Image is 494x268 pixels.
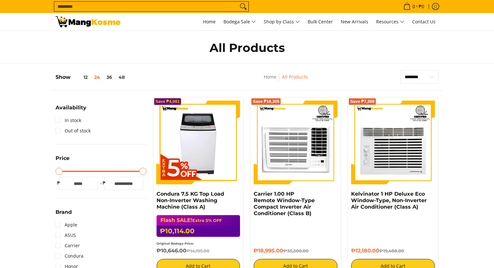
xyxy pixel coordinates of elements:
[186,248,209,253] del: ₱14,195.00
[56,220,77,230] a: Apple
[308,18,333,25] span: Bulk Center
[200,13,219,30] a: Home
[70,75,91,80] button: 12
[341,18,368,25] span: New Arrivals
[103,75,115,80] button: 36
[56,156,70,161] span: Price
[282,74,308,80] a: All Products
[223,18,256,26] span: Bodega Sale
[56,74,128,80] h5: Show
[418,4,425,9] span: ₱0
[56,251,83,261] a: Condura
[127,13,439,30] nav: Main Menu
[260,13,303,30] a: Shop by Class
[56,126,91,136] a: Out of stock
[351,191,427,210] a: Kelvinator 1 HP Deluxe Eco Window-Type, Non-Inverter Air Conditioner (Class A)
[304,13,336,30] a: Bulk Center
[157,225,240,237] h6: ₱10,114.00
[91,75,103,80] button: 24
[221,73,351,88] nav: Breadcrumbs
[157,248,240,254] h6: ₱10,646.00
[56,210,72,215] span: Brand
[379,248,404,253] del: ₱19,488.00
[203,18,216,25] span: Home
[56,180,62,186] span: ₱
[351,248,435,254] h6: ₱12,180.00
[254,248,337,254] h6: ₱18,995.00
[157,101,240,184] img: Condura 7.5 KG Top Load Non-Inverter Washing Machine (Class A)
[264,18,300,26] span: Shop by Class
[56,105,86,110] span: Availability
[56,156,70,166] summary: Open
[56,230,76,240] a: ASUS
[254,101,337,184] img: Carrier 1.00 HP Remote Window-Type Compact Inverter Air Conditioner (Class B)
[56,240,80,251] a: Carrier
[412,4,416,9] span: 0
[56,210,72,220] summary: Open
[115,75,128,80] button: 48
[238,2,248,11] button: Search
[350,100,374,104] span: Save ₱7,308
[373,13,408,30] a: Resources
[401,3,426,10] span: •
[253,100,279,104] span: Save ₱16,305
[156,100,180,104] span: Save ₱4,081
[412,18,436,25] span: Contact Us
[157,191,224,210] a: Condura 7.5 KG Top Load Non-Inverter Washing Machine (Class A)
[351,101,435,184] img: Kelvinator 1 HP Deluxe Eco Window-Type, Non-Inverter Air Conditioner (Class A)
[56,105,86,115] summary: Open
[56,16,120,27] img: All Products - Home Appliances Warehouse Sale l Mang Kosme
[56,115,81,126] a: In stock
[220,13,259,30] a: Bodega Sale
[120,41,374,55] h1: All Products
[101,180,108,186] span: ₱
[283,248,309,253] del: ₱35,300.00
[337,13,372,30] a: New Arrivals
[157,242,194,245] small: Original Bodega Price:
[264,74,276,80] a: Home
[254,191,315,216] a: Carrier 1.00 HP Remote Window-Type Compact Inverter Air Conditioner (Class B)
[376,18,404,26] span: Resources
[409,13,439,30] a: Contact Us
